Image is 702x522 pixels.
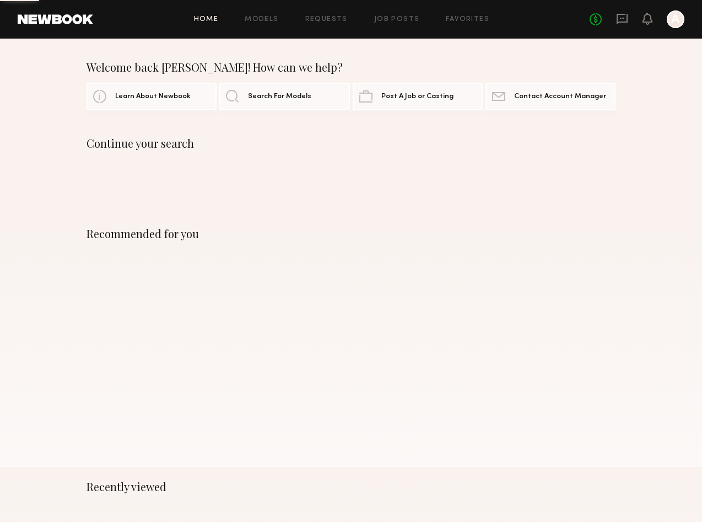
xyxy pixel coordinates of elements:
[305,16,348,23] a: Requests
[245,16,278,23] a: Models
[446,16,489,23] a: Favorites
[353,83,483,110] a: Post A Job or Casting
[514,93,606,100] span: Contact Account Manager
[485,83,615,110] a: Contact Account Manager
[87,61,615,74] div: Welcome back [PERSON_NAME]! How can we help?
[219,83,349,110] a: Search For Models
[374,16,420,23] a: Job Posts
[194,16,219,23] a: Home
[87,480,615,493] div: Recently viewed
[667,10,684,28] a: A
[87,137,615,150] div: Continue your search
[248,93,311,100] span: Search For Models
[381,93,453,100] span: Post A Job or Casting
[115,93,191,100] span: Learn About Newbook
[87,227,615,240] div: Recommended for you
[87,83,217,110] a: Learn About Newbook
